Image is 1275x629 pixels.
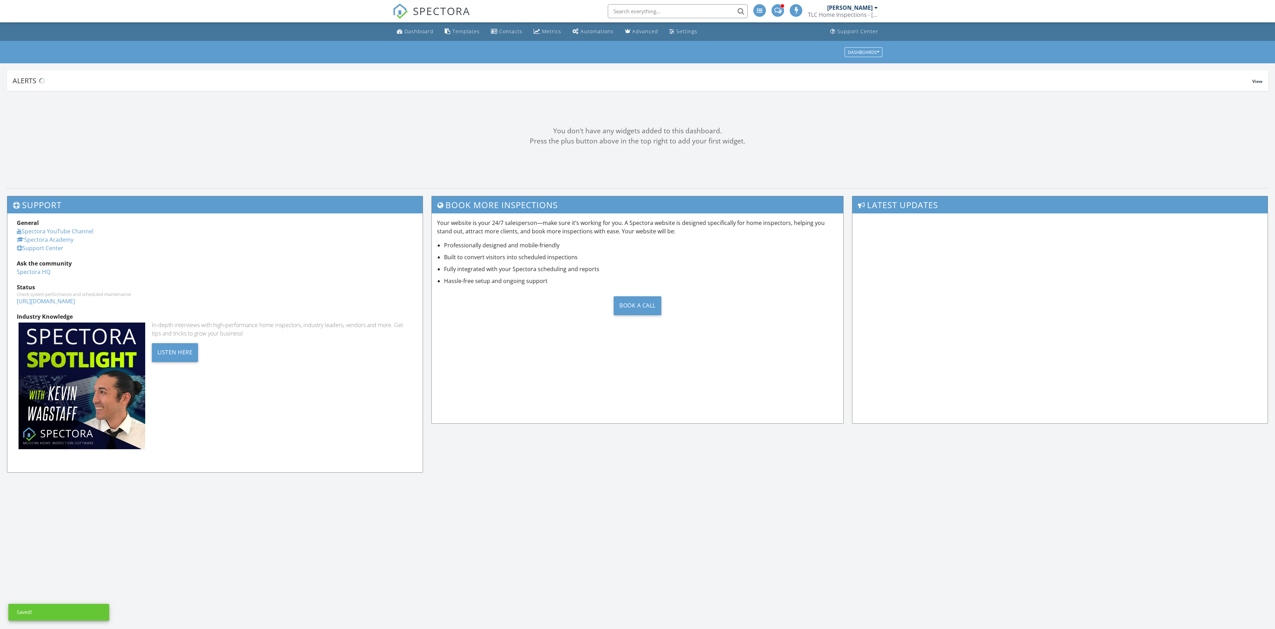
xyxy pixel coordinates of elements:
input: Search everything... [608,4,748,18]
li: Built to convert visitors into scheduled inspections [444,253,838,261]
div: Saved! [17,609,32,616]
a: Dashboard [394,25,436,38]
h3: Latest Updates [852,196,1268,213]
div: Templates [452,28,480,35]
a: Automations (Advanced) [570,25,617,38]
strong: General [17,219,39,227]
div: You don't have any widgets added to this dashboard. [7,126,1268,136]
a: Spectora YouTube Channel [17,227,93,235]
div: Contacts [499,28,522,35]
a: Spectora Academy [17,236,73,243]
button: Dashboards [845,47,882,57]
a: [URL][DOMAIN_NAME] [17,297,75,305]
h3: Book More Inspections [432,196,843,213]
img: The Best Home Inspection Software - Spectora [393,3,408,19]
div: Check system performance and scheduled maintenance. [17,291,413,297]
div: Book a Call [614,296,661,315]
li: Professionally designed and mobile-friendly [444,241,838,249]
div: Automations [580,28,614,35]
a: Book a Call [437,291,838,320]
h3: Support [7,196,423,213]
div: Advanced [632,28,658,35]
a: Settings [667,25,700,38]
div: Support Center [837,28,878,35]
a: Contacts [488,25,525,38]
div: Ask the community [17,259,413,268]
div: Metrics [542,28,561,35]
a: Advanced [622,25,661,38]
a: Support Center [17,244,63,252]
div: Listen Here [152,343,198,362]
div: Dashboards [848,50,879,55]
a: Listen Here [152,348,198,356]
div: Industry Knowledge [17,312,413,321]
div: TLC Home Inspections - Austin [808,11,878,18]
span: SPECTORA [413,3,470,18]
div: Status [17,283,413,291]
a: SPECTORA [393,9,470,24]
div: [PERSON_NAME] [827,4,873,11]
a: Support Center [827,25,881,38]
div: Press the plus button above in the top right to add your first widget. [7,136,1268,146]
a: Spectora HQ [17,268,50,276]
div: Settings [676,28,697,35]
p: Your website is your 24/7 salesperson—make sure it’s working for you. A Spectora website is desig... [437,219,838,235]
div: Alerts [13,76,1252,85]
li: Hassle-free setup and ongoing support [444,277,838,285]
a: Metrics [531,25,564,38]
div: In-depth interviews with high-performance home inspectors, industry leaders, vendors and more. Ge... [152,321,414,338]
img: Spectoraspolightmain [19,323,145,449]
div: Dashboard [404,28,434,35]
a: Templates [442,25,482,38]
span: View [1252,78,1262,84]
li: Fully integrated with your Spectora scheduling and reports [444,265,838,273]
